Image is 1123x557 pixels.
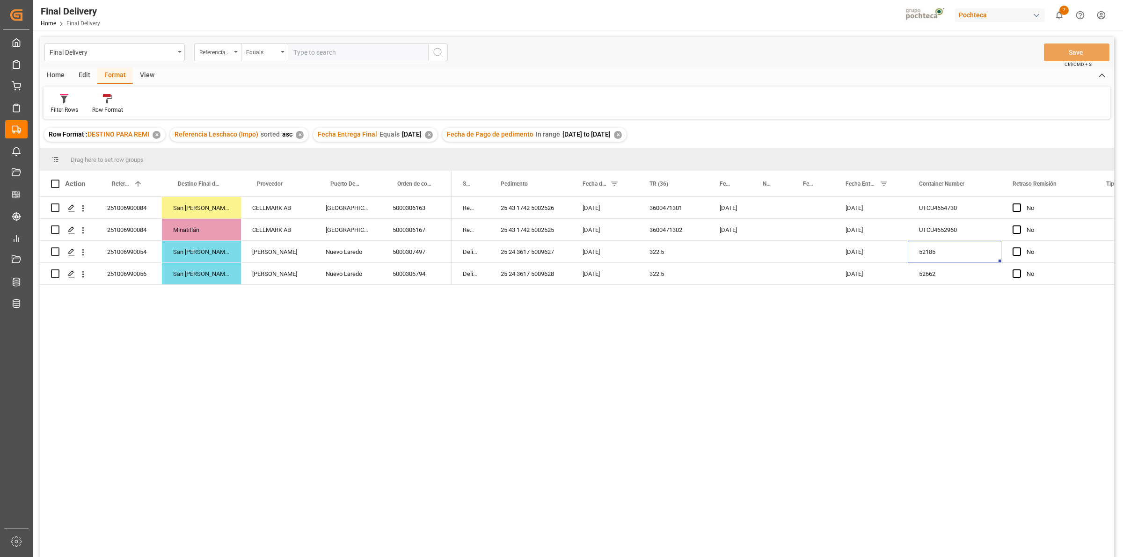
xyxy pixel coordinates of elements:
span: Referencia Leschaco (Impo) [112,181,130,187]
button: Save [1044,43,1109,61]
div: San [PERSON_NAME] / CDMX [162,263,241,284]
div: 25 24 3617 5009628 [489,263,571,284]
div: 52185 [908,241,1001,262]
div: 5000307497 [381,241,452,262]
div: [DATE] [708,197,751,218]
div: [DATE] [571,197,638,218]
div: Home [40,68,72,84]
span: 7 [1059,6,1069,15]
div: UTCU4652960 [908,219,1001,240]
span: Container Number [919,181,964,187]
span: Referencia Leschaco (Impo) [175,130,258,138]
div: ✕ [425,131,433,139]
span: Orden de compra [397,181,432,187]
div: No [1027,241,1084,263]
img: pochtecaImg.jpg_1689854062.jpg [903,7,949,23]
span: [DATE] [402,130,422,138]
div: No [1027,219,1084,241]
button: show 7 new notifications [1049,5,1070,26]
div: Final Delivery [50,46,175,58]
div: Nuevo Laredo [314,241,381,262]
div: CELLMARK AB [241,197,314,218]
div: Referencia Leschaco (Impo) [199,46,231,57]
div: View [133,68,161,84]
div: Remission Pending [452,219,489,240]
div: [DATE] [571,241,638,262]
div: 322.5 [638,263,708,284]
div: 5000306794 [381,263,452,284]
span: Fecha Entrega Final [318,130,377,138]
a: Home [41,20,56,27]
span: Fecha Confirmación TR [720,181,732,187]
button: Help Center [1070,5,1091,26]
div: UTCU4654730 [908,197,1001,218]
div: Delivered [452,263,489,284]
div: No [1027,263,1084,285]
div: Pochteca [955,8,1045,22]
button: open menu [44,43,185,61]
input: Type to search [288,43,428,61]
button: open menu [241,43,288,61]
button: open menu [194,43,241,61]
span: Puerto Destino [330,181,362,187]
button: search button [428,43,448,61]
span: Fecha de Pago de pedimento [583,181,606,187]
span: In range [536,130,560,138]
div: [GEOGRAPHIC_DATA] [314,197,381,218]
div: 251006900084 [96,219,162,240]
span: Fecha de Pago de pedimento [447,130,533,138]
div: 25 43 1742 5002526 [489,197,571,218]
div: 25 43 1742 5002525 [489,219,571,240]
span: Row Format : [49,130,88,138]
div: Press SPACE to select this row. [40,263,452,285]
div: [DATE] [834,219,908,240]
span: Ctrl/CMD + S [1065,61,1092,68]
div: 251006990054 [96,241,162,262]
span: Equals [379,130,400,138]
div: Edit [72,68,97,84]
span: [DATE] to [DATE] [562,130,611,138]
span: asc [282,130,292,138]
div: ✕ [153,131,160,139]
div: San [PERSON_NAME] / CDMX [162,241,241,262]
div: 251006900084 [96,197,162,218]
span: Status Entrega Final [463,181,470,187]
span: Drag here to set row groups [71,156,144,163]
div: Filter Rows [51,106,78,114]
div: ✕ [296,131,304,139]
div: [GEOGRAPHIC_DATA] [314,219,381,240]
span: sorted [261,130,280,138]
span: Fecha de remision [803,181,815,187]
div: [DATE] [834,263,908,284]
div: 5000306163 [381,197,452,218]
div: Delivered [452,241,489,262]
div: 322.5 [638,241,708,262]
div: Minatitlán [162,219,241,240]
div: Press SPACE to select this row. [40,241,452,263]
div: ✕ [614,131,622,139]
div: Equals [246,46,278,57]
span: Destino Final del Material [178,181,221,187]
div: [DATE] [571,219,638,240]
div: 3600471301 [638,197,708,218]
div: Final Delivery [41,4,100,18]
span: Fecha Entrega Final [846,181,876,187]
div: Nuevo Laredo [314,263,381,284]
div: Action [65,180,85,188]
div: 251006990056 [96,263,162,284]
button: Pochteca [955,6,1049,24]
div: [PERSON_NAME] [241,263,314,284]
div: Format [97,68,133,84]
div: [DATE] [834,241,908,262]
div: No [1027,197,1084,219]
div: [DATE] [834,197,908,218]
span: Proveedor [257,181,283,187]
span: Retraso Remisión [1013,181,1057,187]
div: Press SPACE to select this row. [40,219,452,241]
div: 25 24 3617 5009627 [489,241,571,262]
div: CELLMARK AB [241,219,314,240]
span: TR (36) [649,181,668,187]
div: [PERSON_NAME] [241,241,314,262]
div: [DATE] [708,219,751,240]
div: 5000306167 [381,219,452,240]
